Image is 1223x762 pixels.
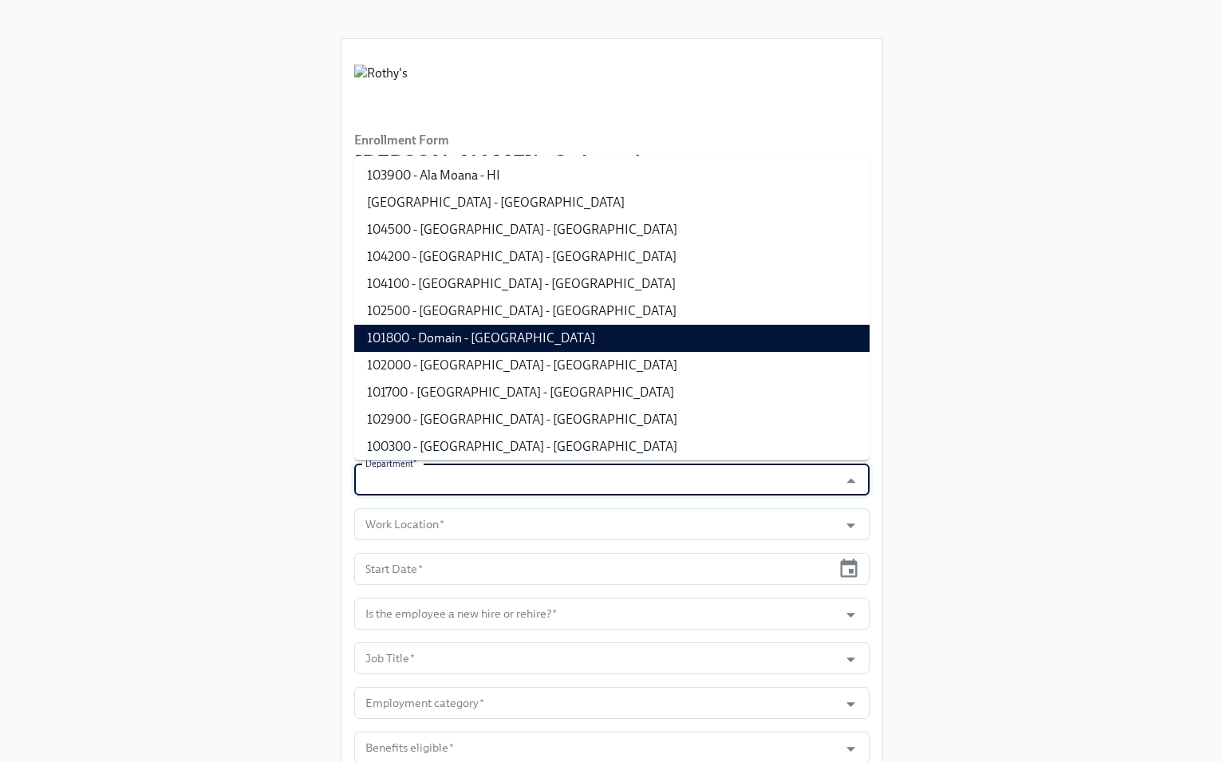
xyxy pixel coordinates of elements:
[838,513,863,538] button: Open
[354,553,832,585] input: MM/DD/YYYY
[354,270,870,298] li: 104100 - [GEOGRAPHIC_DATA] - [GEOGRAPHIC_DATA]
[354,216,870,243] li: 104500 - [GEOGRAPHIC_DATA] - [GEOGRAPHIC_DATA]
[838,468,863,493] button: Close
[838,647,863,672] button: Open
[354,352,870,379] li: 102000 - [GEOGRAPHIC_DATA] - [GEOGRAPHIC_DATA]
[838,736,863,761] button: Open
[354,433,870,460] li: 100300 - [GEOGRAPHIC_DATA] - [GEOGRAPHIC_DATA]
[838,692,863,717] button: Open
[354,406,870,433] li: 102900 - [GEOGRAPHIC_DATA] - [GEOGRAPHIC_DATA]
[354,325,870,352] li: 101800 - Domain - [GEOGRAPHIC_DATA]
[354,298,870,325] li: 102500 - [GEOGRAPHIC_DATA] - [GEOGRAPHIC_DATA]
[354,149,672,178] h3: [PERSON_NAME]'s Onboarding
[354,379,870,406] li: 101700 - [GEOGRAPHIC_DATA] - [GEOGRAPHIC_DATA]
[354,132,672,149] h6: Enrollment Form
[354,189,870,216] li: [GEOGRAPHIC_DATA] - [GEOGRAPHIC_DATA]
[354,243,870,270] li: 104200 - [GEOGRAPHIC_DATA] - [GEOGRAPHIC_DATA]
[354,65,408,113] img: Rothy's
[838,602,863,627] button: Open
[354,162,870,189] li: 103900 - Ala Moana - HI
